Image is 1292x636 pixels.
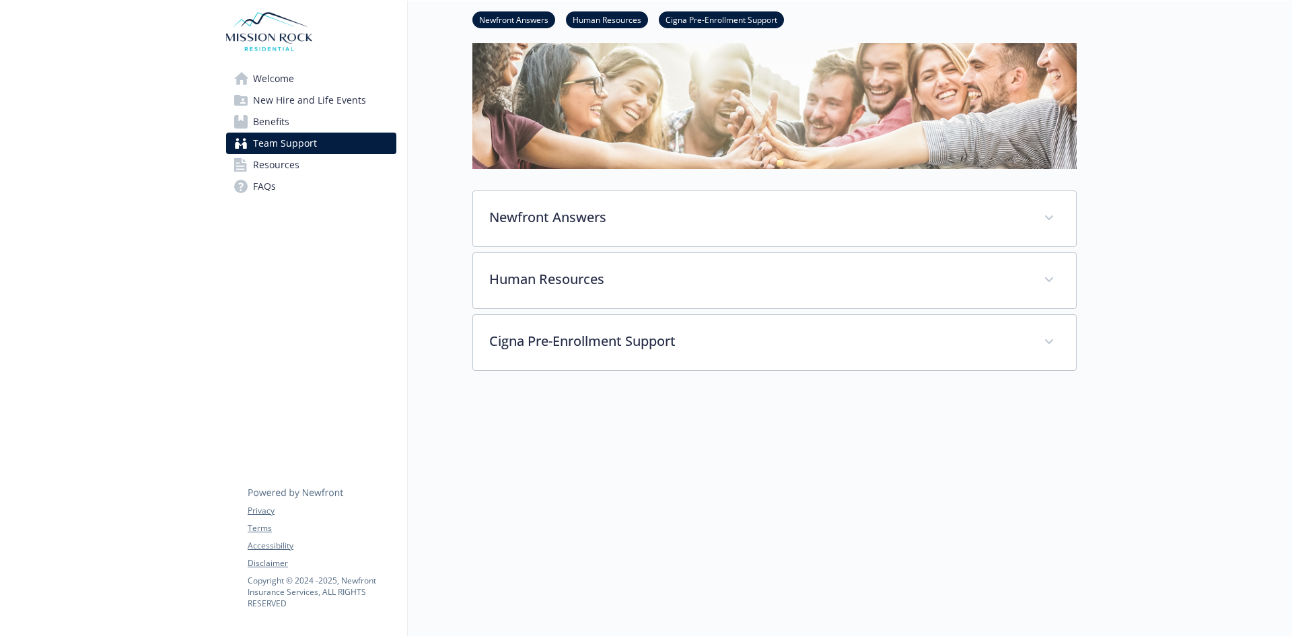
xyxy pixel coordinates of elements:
a: Disclaimer [248,557,396,569]
div: Newfront Answers [473,191,1076,246]
a: Privacy [248,505,396,517]
img: team support page banner [472,43,1077,169]
a: Team Support [226,133,396,154]
span: Benefits [253,111,289,133]
div: Human Resources [473,253,1076,308]
span: New Hire and Life Events [253,90,366,111]
span: Resources [253,154,299,176]
div: Cigna Pre-Enrollment Support [473,315,1076,370]
a: Cigna Pre-Enrollment Support [659,13,784,26]
a: Human Resources [566,13,648,26]
p: Human Resources [489,269,1028,289]
p: Copyright © 2024 - 2025 , Newfront Insurance Services, ALL RIGHTS RESERVED [248,575,396,609]
p: Newfront Answers [489,207,1028,227]
a: Terms [248,522,396,534]
a: Benefits [226,111,396,133]
span: Welcome [253,68,294,90]
a: Accessibility [248,540,396,552]
span: Team Support [253,133,317,154]
a: Welcome [226,68,396,90]
a: New Hire and Life Events [226,90,396,111]
a: Resources [226,154,396,176]
span: FAQs [253,176,276,197]
p: Cigna Pre-Enrollment Support [489,331,1028,351]
a: Newfront Answers [472,13,555,26]
a: FAQs [226,176,396,197]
